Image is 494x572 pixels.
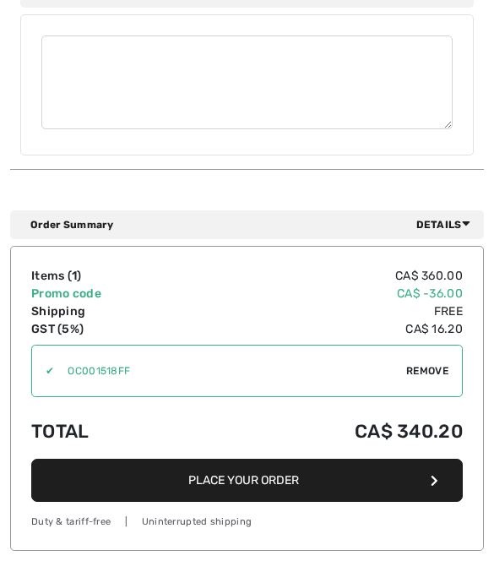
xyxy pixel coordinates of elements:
input: Promo code [54,346,406,396]
td: Shipping [31,302,201,320]
span: 1 [72,269,77,283]
div: ✔ [32,363,54,379]
td: Items ( ) [31,267,201,285]
span: Remove [406,363,448,379]
td: CA$ -36.00 [201,285,463,302]
td: Total [31,404,201,459]
td: CA$ 16.20 [201,320,463,338]
textarea: Comments [41,35,453,129]
button: Place Your Order [31,459,463,502]
td: CA$ 360.00 [201,267,463,285]
td: Promo code [31,285,201,302]
td: Free [201,302,463,320]
div: Duty & tariff-free | Uninterrupted shipping [31,515,463,530]
td: GST (5%) [31,320,201,338]
td: CA$ 340.20 [201,404,463,459]
div: Order Summary [30,217,477,232]
span: Details [416,217,477,232]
